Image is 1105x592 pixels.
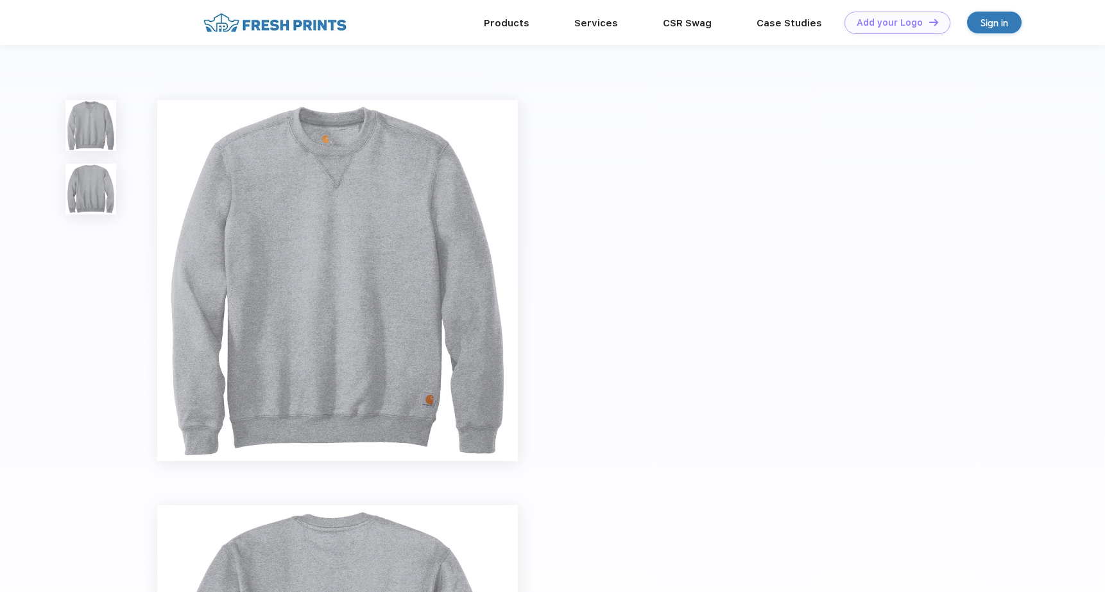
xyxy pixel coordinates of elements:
img: fo%20logo%202.webp [200,12,350,34]
img: func=resize&h=100 [65,164,116,214]
img: DT [929,19,938,26]
div: Add your Logo [857,17,923,28]
div: Sign in [981,15,1008,30]
img: func=resize&h=100 [65,100,116,151]
img: func=resize&h=640 [157,100,518,461]
a: Sign in [967,12,1022,33]
a: Products [484,17,529,29]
